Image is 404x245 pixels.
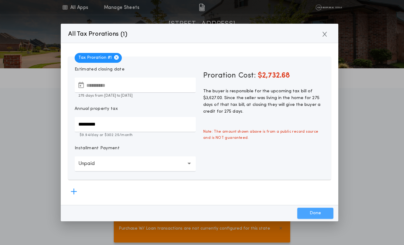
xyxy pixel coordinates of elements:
[75,93,196,98] p: 275 days from [DATE] to [DATE]
[203,71,236,81] span: Proration
[68,29,128,39] p: All Tax Prorations ( )
[123,31,125,38] span: 1
[75,156,196,171] button: Unpaid
[75,106,118,112] p: Annual property tax
[75,145,120,151] p: Installment Payment
[75,53,122,63] span: Tax Proration # 1
[203,89,320,114] span: The buyer is responsible for the upcoming tax bill of $3,627.00. Since the seller was living in t...
[78,160,105,167] p: Unpaid
[75,117,196,132] input: Annual property tax
[75,132,196,138] p: $9.94 /day or $302.25 /month
[200,125,328,145] span: Note: The amount shown above is from a public record source and is NOT guaranteed.
[258,72,290,79] span: $2,732.68
[75,66,196,73] p: Estimated closing date
[238,72,256,79] span: Cost:
[297,208,333,219] button: Done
